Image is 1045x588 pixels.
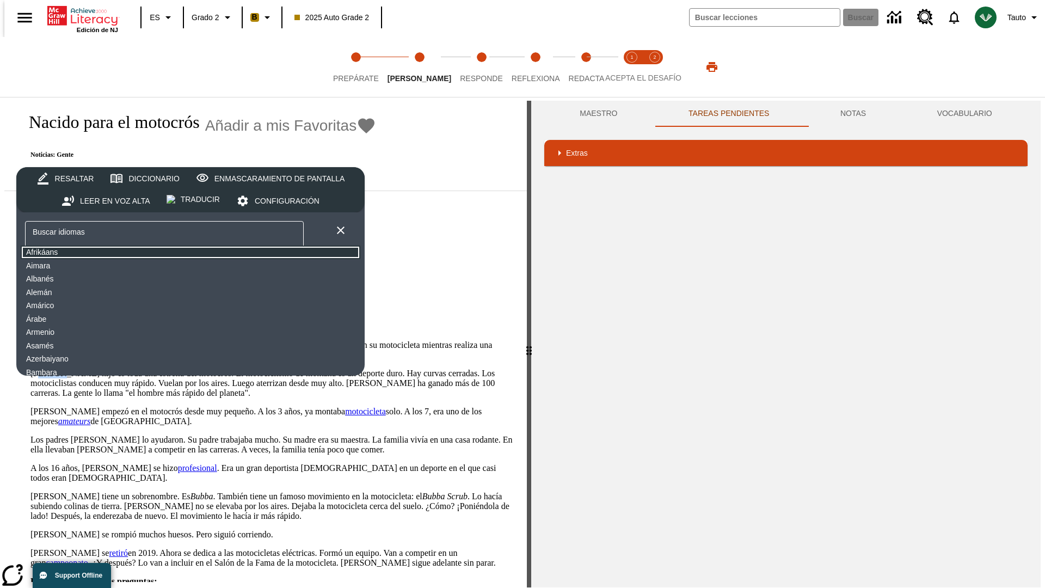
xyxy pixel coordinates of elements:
div: Armenio [26,326,54,339]
div: Extras [544,140,1028,166]
button: Responde step 3 of 5 [451,37,512,97]
button: Árabe [21,313,360,326]
div: Bambara [26,366,57,379]
span: 2025 Auto Grade 2 [294,12,370,23]
button: Añadir a mis Favoritas - Nacido para el motocrós [205,116,377,135]
div: Leer en voz alta [80,194,150,208]
div: reading [4,101,527,582]
button: Enmascaramiento de pantalla [188,167,353,190]
div: Portada [47,4,118,33]
p: [PERSON_NAME] empezó en el motocrós desde muy pequeño. A los 3 años, ya montaba solo. A los 7, er... [30,407,514,426]
span: ES [150,12,160,23]
span: [PERSON_NAME] [388,74,451,83]
text: 2 [653,54,656,60]
p: Los padres [PERSON_NAME] lo ayudaron. Su padre trabajaba mucho. Su madre era su maestra. La famil... [30,435,514,455]
button: Diccionario [102,167,187,190]
button: Support Offline [33,563,111,588]
img: translateIcon.svg [167,195,175,204]
em: Bubba [190,492,213,501]
button: Afrikáans [21,246,360,259]
span: Redacta [569,74,605,83]
input: Buscar campo [690,9,840,26]
a: campeonato [46,558,88,567]
div: Afrikáans [26,246,58,259]
div: Alemán [26,286,52,299]
em: Bubba Scrub [422,492,468,501]
button: Redacta step 5 of 5 [560,37,613,97]
span: Añadir a mis Favoritas [205,117,357,134]
button: Traducir [158,190,228,209]
p: [PERSON_NAME] tiene un sobrenombre. Es . También tiene un famoso movimiento en la motocicleta: el... [30,492,514,521]
span: Tauto [1007,12,1026,23]
button: Configuración [228,190,328,213]
p: [PERSON_NAME] hijo es toda una estrella del motocrós. El motociclismo de montaña es un deporte du... [30,369,514,398]
div: Albanés [26,272,54,286]
span: Edición de NJ [77,27,118,33]
div: Asamés [26,339,54,353]
a: profesional [178,463,217,473]
button: Acepta el desafío lee step 1 of 2 [616,37,648,97]
a: Centro de información [881,3,911,33]
div: split button [16,167,365,212]
p: A los 16 años, [PERSON_NAME] se hizo . Era un gran deportista [DEMOGRAPHIC_DATA] en un deporte en... [30,463,514,483]
button: Aimara [21,259,360,273]
a: retiró [109,548,128,558]
button: Albanés [21,272,360,286]
div: Traducir [181,193,220,206]
div: Azerbaiyano [26,352,69,366]
button: Leer en voz alta [53,190,158,213]
button: Reflexiona step 4 of 5 [503,37,569,97]
span: Support Offline [55,572,102,579]
span: Grado 2 [192,12,219,23]
div: Configuración [255,194,319,208]
div: Amárico [26,299,54,313]
button: Armenio [21,326,360,339]
a: Notificaciones [940,3,968,32]
button: NOTAS [805,101,902,127]
img: avatar image [975,7,997,28]
button: Resaltar [28,167,102,190]
button: Seleccionar estudiante [205,166,282,185]
button: Acepta el desafío contesta step 2 of 2 [639,37,671,97]
div: Diccionario [128,172,179,186]
button: Lee step 2 of 5 [379,37,460,97]
p: [PERSON_NAME] se rompió muchos huesos. Pero siguió corriendo. [30,530,514,540]
button: Lenguaje: ES, Selecciona un idioma [145,8,180,27]
span: Responde [460,74,503,83]
button: Seleccione Lexile, 320 Lexile (Se aproxima) [26,166,150,185]
button: Tipo de apoyo, Apoyo [155,166,206,185]
a: motocicleta [345,407,386,416]
h1: Nacido para el motocrós [17,112,200,132]
a: Centro de recursos, Se abrirá en una pestaña nueva. [911,3,940,32]
button: Grado: Grado 2, Elige un grado [187,8,238,27]
button: Imprimir [694,57,729,77]
span: ACEPTA EL DESAFÍO [605,73,681,82]
button: Escoja un nuevo avatar [968,3,1003,32]
text: 1 [630,54,633,60]
div: Árabe [26,313,46,326]
button: Asamés [21,339,360,353]
div: Aimara [26,259,50,273]
p: [PERSON_NAME] se en 2019. Ahora se dedica a las motocicletas eléctricas. Formó un equipo. Van a c... [30,548,514,568]
span: Reflexiona [512,74,560,83]
strong: Piensa y comenta estas preguntas: [30,577,157,586]
p: Noticias: Gente [17,151,376,159]
button: Maestro [544,101,653,127]
div: Pulsa la tecla de intro o la barra espaciadora y luego presiona las flechas de derecha e izquierd... [527,101,531,587]
span: Prepárate [333,74,379,83]
button: Boost El color de la clase es anaranjado claro. Cambiar el color de la clase. [246,8,278,27]
button: Abrir el menú lateral [9,2,41,34]
button: Borrar la búsqueda [330,219,352,241]
a: amateurs [58,416,91,426]
button: Bambara [21,366,360,379]
button: Amárico [21,299,360,313]
div: Resaltar [55,172,94,186]
button: TAREAS PENDIENTES [653,101,805,127]
div: activity [531,101,1041,587]
button: Azerbaiyano [21,352,360,366]
div: Instructional Panel Tabs [544,101,1028,127]
button: VOCABULARIO [901,101,1028,127]
button: Prepárate step 1 of 5 [324,37,388,97]
p: Extras [566,148,588,159]
span: B [252,10,257,24]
